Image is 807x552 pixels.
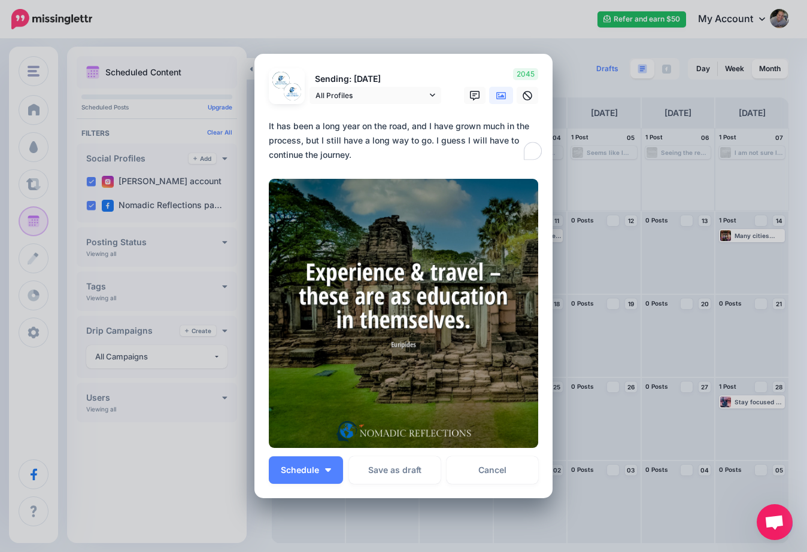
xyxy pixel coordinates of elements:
span: 2045 [513,68,538,80]
a: Cancel [447,456,538,484]
img: 345453625_962969444706605_4251042684334671834_n-bsa129331.jpg [272,72,290,89]
p: Sending: [DATE] [310,72,441,86]
span: Schedule [281,466,319,474]
img: arrow-down-white.png [325,468,331,472]
span: All Profiles [315,89,427,102]
button: Save as draft [349,456,441,484]
img: 348512645_610576197696282_7652708142999725825_n-bsa129759.jpg [284,83,301,100]
img: 6X314KC3R00GK08OQLA8036J3ZQJKMNO.jpg [269,179,538,448]
a: All Profiles [310,87,441,104]
button: Schedule [269,456,343,484]
textarea: To enrich screen reader interactions, please activate Accessibility in Grammarly extension settings [269,119,544,162]
div: It has been a long year on the road, and I have grown much in the process, but I still have a lon... [269,119,544,162]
